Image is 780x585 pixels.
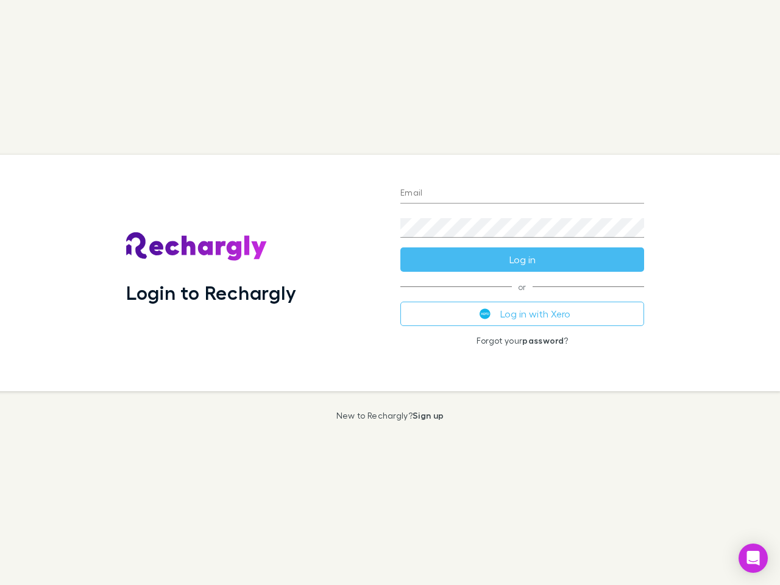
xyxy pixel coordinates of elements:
p: New to Rechargly? [336,411,444,420]
img: Rechargly's Logo [126,232,268,261]
a: password [522,335,564,346]
p: Forgot your ? [400,336,644,346]
img: Xero's logo [480,308,491,319]
a: Sign up [413,410,444,420]
div: Open Intercom Messenger [739,544,768,573]
h1: Login to Rechargly [126,281,296,304]
button: Log in [400,247,644,272]
button: Log in with Xero [400,302,644,326]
